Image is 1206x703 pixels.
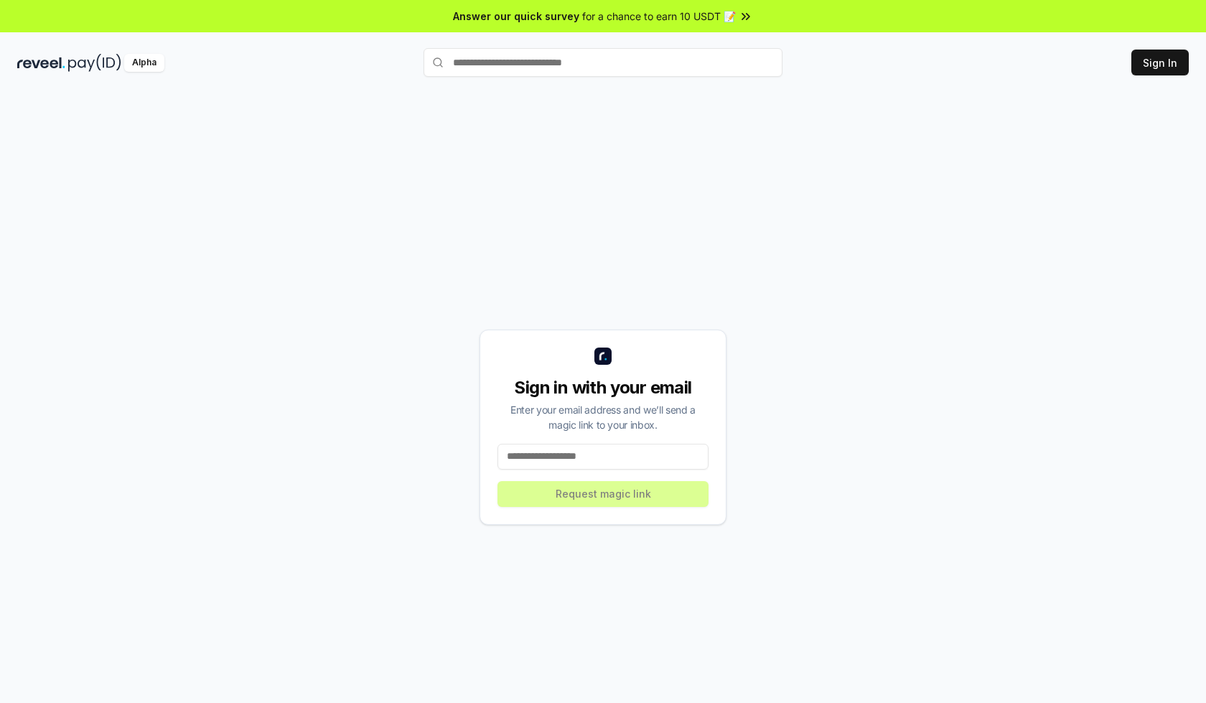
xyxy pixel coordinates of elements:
[68,54,121,72] img: pay_id
[582,9,736,24] span: for a chance to earn 10 USDT 📝
[124,54,164,72] div: Alpha
[497,376,709,399] div: Sign in with your email
[1131,50,1189,75] button: Sign In
[453,9,579,24] span: Answer our quick survey
[17,54,65,72] img: reveel_dark
[594,348,612,365] img: logo_small
[497,402,709,432] div: Enter your email address and we’ll send a magic link to your inbox.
